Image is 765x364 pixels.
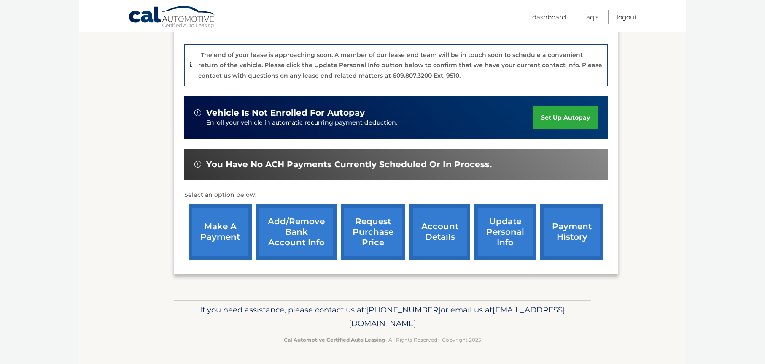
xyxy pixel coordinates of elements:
[194,161,201,168] img: alert-white.svg
[184,190,608,200] p: Select an option below:
[533,106,598,129] a: set up autopay
[366,305,441,315] span: [PHONE_NUMBER]
[128,5,217,30] a: Cal Automotive
[206,118,533,128] p: Enroll your vehicle in automatic recurring payment deduction.
[540,204,603,260] a: payment history
[179,303,586,330] p: If you need assistance, please contact us at: or email us at
[532,10,566,24] a: Dashboard
[189,204,252,260] a: make a payment
[179,335,586,344] p: - All Rights Reserved - Copyright 2025
[474,204,536,260] a: update personal info
[256,204,337,260] a: Add/Remove bank account info
[194,109,201,116] img: alert-white.svg
[409,204,470,260] a: account details
[206,159,492,170] span: You have no ACH payments currently scheduled or in process.
[198,51,602,79] p: The end of your lease is approaching soon. A member of our lease end team will be in touch soon t...
[341,204,405,260] a: request purchase price
[584,10,598,24] a: FAQ's
[617,10,637,24] a: Logout
[206,108,365,118] span: vehicle is not enrolled for autopay
[284,337,385,343] strong: Cal Automotive Certified Auto Leasing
